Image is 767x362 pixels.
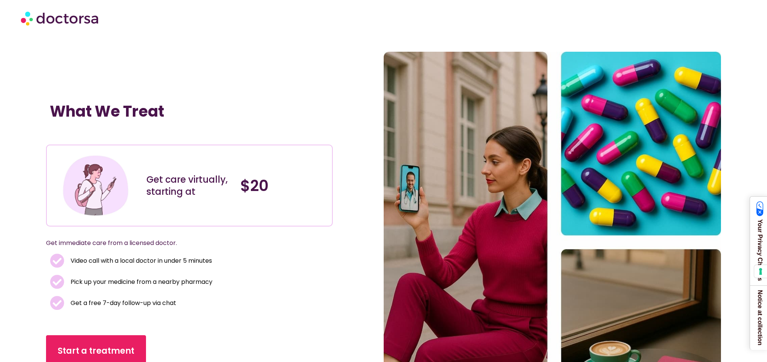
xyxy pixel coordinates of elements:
[50,128,163,137] iframe: Customer reviews powered by Trustpilot
[46,238,315,248] p: Get immediate care from a licensed doctor.
[50,102,329,120] h1: What We Treat
[69,277,212,287] span: Pick up your medicine from a nearby pharmacy
[69,298,176,308] span: Get a free 7-day follow-up via chat
[754,265,767,278] button: Your consent preferences for tracking technologies
[69,256,212,266] span: Video call with a local doctor in under 5 minutes
[240,177,327,195] h4: $20
[146,174,233,198] div: Get care virtually, starting at
[58,345,134,357] span: Start a treatment
[61,151,130,220] img: Illustration depicting a young woman in a casual outfit, engaged with her smartphone. She has a p...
